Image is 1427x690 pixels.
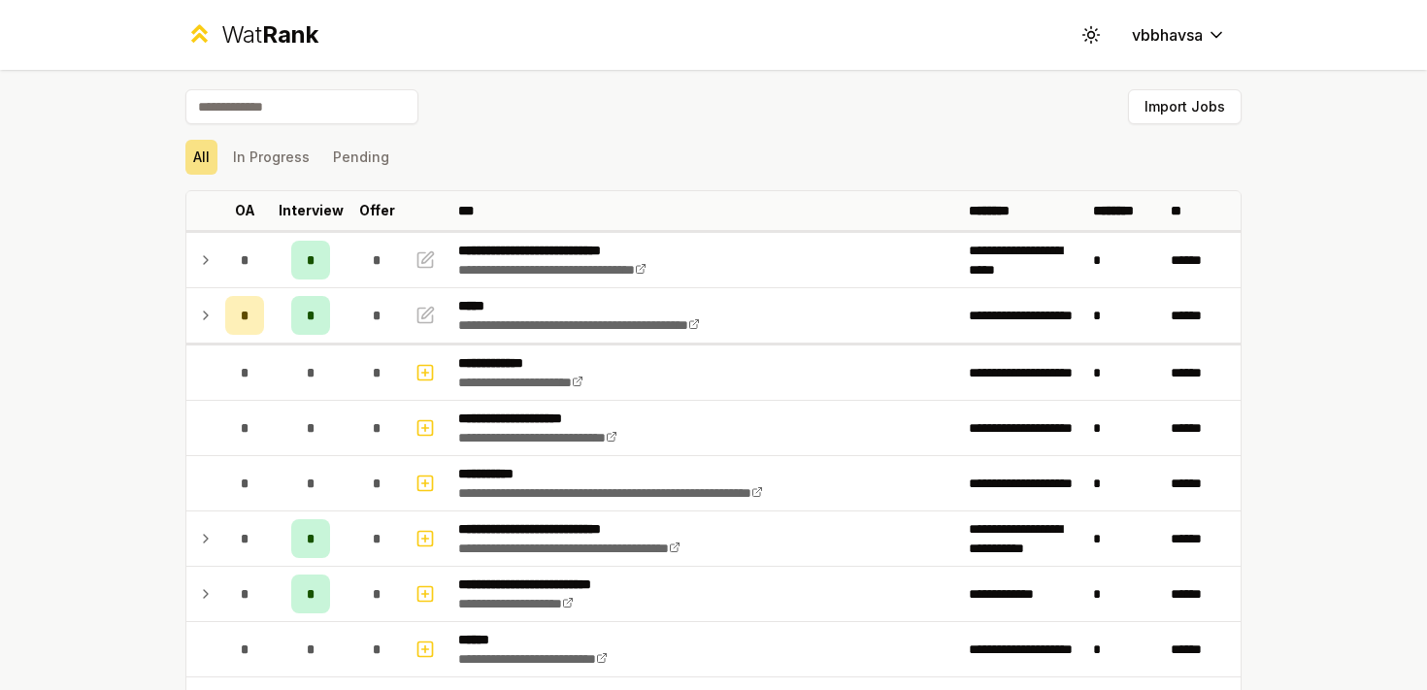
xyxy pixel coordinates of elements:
button: Pending [325,140,397,175]
span: Rank [262,20,318,49]
button: All [185,140,217,175]
a: WatRank [185,19,318,50]
button: Import Jobs [1128,89,1242,124]
button: vbbhavsa [1116,17,1242,52]
p: Interview [279,201,344,220]
p: OA [235,201,255,220]
div: Wat [221,19,318,50]
span: vbbhavsa [1132,23,1203,47]
p: Offer [359,201,395,220]
button: In Progress [225,140,317,175]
